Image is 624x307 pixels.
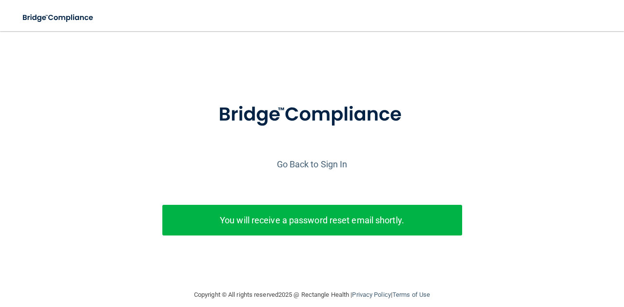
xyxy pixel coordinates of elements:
p: You will receive a password reset email shortly. [170,212,455,228]
a: Terms of Use [392,291,430,298]
a: Go Back to Sign In [277,159,348,169]
img: bridge_compliance_login_screen.278c3ca4.svg [198,90,426,140]
img: bridge_compliance_login_screen.278c3ca4.svg [15,8,102,28]
a: Privacy Policy [352,291,390,298]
